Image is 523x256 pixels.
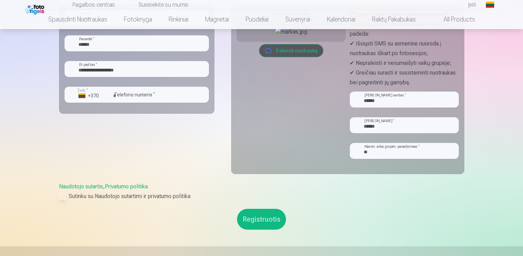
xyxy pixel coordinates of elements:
[59,192,464,200] label: Sutinku su Naudotojo sutartimi ir privatumo politika
[105,183,148,190] a: Privatumo politika
[76,88,90,93] label: Šalis
[25,3,46,15] img: /fa2
[364,10,424,29] a: Raktų pakabukas
[424,10,483,29] a: All products
[350,19,459,39] p: Prašome įkelti vaiko nuotrauką, nes tai padeda:
[350,58,459,68] p: ✔ Nepraleisti ir nesumaišyti vaikų grupėje;
[275,28,307,36] img: markas.jpg
[350,68,459,87] p: ✔ Greičiau surasti ir susisteminti nuotraukas bei pagreitinti jų gamybą.
[59,182,464,200] div: ,
[65,87,110,103] button: Šalis*+370
[259,44,323,57] button: Pakeisti nuotrauką
[319,10,364,29] a: Kalendoriai
[78,92,99,99] div: +370
[160,10,197,29] a: Rinkiniai
[277,10,319,29] a: Suvenyrai
[116,10,160,29] a: Fotoknyga
[350,39,459,58] p: ✔ Išsiųsti SMS su asmenine nuoroda į nuotraukas iškart po fotosesijos;
[59,183,103,190] a: Naudotojo sutartis
[237,10,277,29] a: Puodeliai
[197,10,237,29] a: Magnetai
[237,209,286,230] button: Registruotis
[40,10,116,29] a: Spausdinti nuotraukas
